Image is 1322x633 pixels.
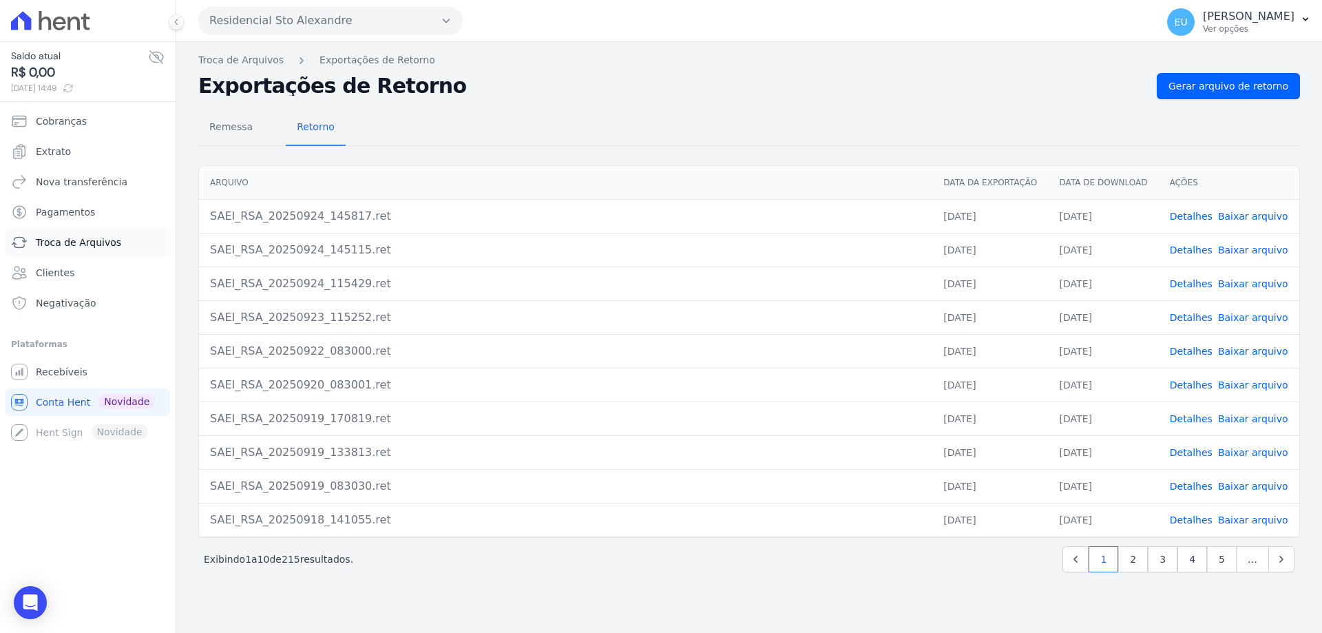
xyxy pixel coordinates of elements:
td: [DATE] [1049,469,1159,503]
span: R$ 0,00 [11,63,148,82]
span: 10 [258,554,270,565]
a: Detalhes [1170,211,1213,222]
th: Ações [1159,166,1299,200]
a: 4 [1177,546,1207,572]
a: Troca de Arquivos [6,229,170,256]
span: Novidade [98,394,155,409]
td: [DATE] [932,233,1048,267]
span: Clientes [36,266,74,280]
a: Baixar arquivo [1218,380,1288,391]
div: SAEI_RSA_20250924_115429.ret [210,276,921,292]
a: Detalhes [1170,312,1213,323]
a: Baixar arquivo [1218,245,1288,256]
td: [DATE] [1049,368,1159,402]
a: Troca de Arquivos [198,53,284,68]
a: Detalhes [1170,413,1213,424]
td: [DATE] [1049,267,1159,300]
td: [DATE] [932,368,1048,402]
a: Previous [1062,546,1089,572]
td: [DATE] [1049,300,1159,334]
td: [DATE] [932,267,1048,300]
a: 5 [1207,546,1237,572]
span: Saldo atual [11,49,148,63]
span: Retorno [288,113,343,141]
span: Remessa [201,113,261,141]
nav: Breadcrumb [198,53,1300,68]
div: SAEI_RSA_20250920_083001.ret [210,377,921,393]
a: Baixar arquivo [1218,211,1288,222]
a: Extrato [6,138,170,165]
a: Remessa [198,110,264,146]
a: Conta Hent Novidade [6,388,170,416]
a: Baixar arquivo [1218,515,1288,526]
a: Baixar arquivo [1218,447,1288,458]
span: Troca de Arquivos [36,236,121,249]
td: [DATE] [1049,233,1159,267]
div: Open Intercom Messenger [14,586,47,619]
a: Clientes [6,259,170,287]
a: Detalhes [1170,447,1213,458]
div: SAEI_RSA_20250918_141055.ret [210,512,921,528]
td: [DATE] [1049,334,1159,368]
td: [DATE] [932,469,1048,503]
th: Data da Exportação [932,166,1048,200]
span: Conta Hent [36,395,90,409]
td: [DATE] [1049,435,1159,469]
span: Negativação [36,296,96,310]
a: Baixar arquivo [1218,346,1288,357]
th: Data de Download [1049,166,1159,200]
span: [DATE] 14:49 [11,82,148,94]
a: 3 [1148,546,1177,572]
a: Nova transferência [6,168,170,196]
a: Retorno [286,110,346,146]
nav: Sidebar [11,107,165,446]
a: Detalhes [1170,278,1213,289]
div: SAEI_RSA_20250919_133813.ret [210,444,921,461]
span: Nova transferência [36,175,127,189]
h2: Exportações de Retorno [198,76,1146,96]
td: [DATE] [932,300,1048,334]
td: [DATE] [1049,199,1159,233]
button: Residencial Sto Alexandre [198,7,463,34]
th: Arquivo [199,166,932,200]
a: Baixar arquivo [1218,481,1288,492]
a: Negativação [6,289,170,317]
a: 1 [1089,546,1118,572]
a: Baixar arquivo [1218,278,1288,289]
button: EU [PERSON_NAME] Ver opções [1156,3,1322,41]
div: SAEI_RSA_20250922_083000.ret [210,343,921,360]
p: Ver opções [1203,23,1294,34]
a: Baixar arquivo [1218,312,1288,323]
div: Plataformas [11,336,165,353]
td: [DATE] [932,402,1048,435]
div: SAEI_RSA_20250924_145817.ret [210,208,921,225]
span: … [1236,546,1269,572]
span: Recebíveis [36,365,87,379]
p: Exibindo a de resultados. [204,552,353,566]
div: SAEI_RSA_20250919_083030.ret [210,478,921,495]
td: [DATE] [932,435,1048,469]
span: Gerar arquivo de retorno [1168,79,1288,93]
a: Exportações de Retorno [319,53,435,68]
a: Cobranças [6,107,170,135]
div: SAEI_RSA_20250923_115252.ret [210,309,921,326]
span: Pagamentos [36,205,95,219]
td: [DATE] [932,334,1048,368]
a: Recebíveis [6,358,170,386]
span: EU [1175,17,1188,27]
p: [PERSON_NAME] [1203,10,1294,23]
span: Extrato [36,145,71,158]
td: [DATE] [932,199,1048,233]
a: Next [1268,546,1294,572]
td: [DATE] [932,503,1048,537]
span: 1 [245,554,251,565]
a: Detalhes [1170,245,1213,256]
a: Detalhes [1170,515,1213,526]
td: [DATE] [1049,402,1159,435]
div: SAEI_RSA_20250919_170819.ret [210,411,921,427]
a: Detalhes [1170,380,1213,391]
td: [DATE] [1049,503,1159,537]
a: Pagamentos [6,198,170,226]
a: 2 [1118,546,1148,572]
span: 215 [282,554,300,565]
